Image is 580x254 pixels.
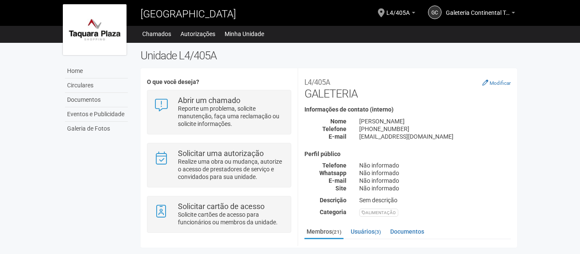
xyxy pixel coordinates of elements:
span: Galeteria Continental Taquara [446,1,510,16]
h2: Unidade L4/405A [141,49,517,62]
strong: Whatsapp [319,170,346,176]
a: Minha Unidade [225,28,264,40]
strong: Site [335,185,346,192]
a: Membros(21) [304,225,343,239]
small: L4/405A [304,78,330,87]
strong: Nome [330,118,346,125]
h4: Informações de contato (interno) [304,106,511,113]
a: Documentos [65,93,128,107]
small: Modificar [490,80,511,86]
a: Galeteria Continental Taquara [446,11,515,17]
a: Chamados [142,28,171,40]
a: Solicitar cartão de acesso Solicite cartões de acesso para funcionários ou membros da unidade. [154,203,284,226]
p: Realize uma obra ou mudança, autorize o acesso de prestadores de serviço e convidados para sua un... [178,158,284,181]
div: Sem descrição [353,196,517,204]
h4: Perfil público [304,151,511,157]
a: Usuários(3) [349,225,383,238]
p: Reporte um problema, solicite manutenção, faça uma reclamação ou solicite informações. [178,105,284,128]
div: [PERSON_NAME] [353,117,517,125]
a: Eventos e Publicidade [65,107,128,122]
a: L4/405A [386,11,415,17]
a: Circulares [65,78,128,93]
h4: O que você deseja? [147,79,291,85]
strong: Membros [304,246,511,254]
strong: Telefone [322,162,346,169]
h2: GALETERIA [304,75,511,100]
div: Não informado [353,184,517,192]
a: Abrir um chamado Reporte um problema, solicite manutenção, faça uma reclamação ou solicite inform... [154,97,284,128]
div: [PHONE_NUMBER] [353,125,517,133]
a: Solicitar uma autorização Realize uma obra ou mudança, autorize o acesso de prestadores de serviç... [154,150,284,181]
div: Não informado [353,169,517,177]
strong: E-mail [329,133,346,140]
a: Galeria de Fotos [65,122,128,136]
strong: Telefone [322,126,346,132]
a: Home [65,64,128,78]
a: Modificar [482,79,511,86]
div: [EMAIL_ADDRESS][DOMAIN_NAME] [353,133,517,140]
strong: Solicitar cartão de acesso [178,202,265,211]
strong: Solicitar uma autorização [178,149,264,158]
span: [GEOGRAPHIC_DATA] [141,8,236,20]
a: GC [428,6,442,19]
small: (21) [332,229,341,235]
strong: Categoria [320,209,346,215]
img: logo.jpg [63,4,127,55]
strong: Descrição [320,197,346,204]
div: ALIMENTAÇÃO [359,209,398,217]
strong: Abrir um chamado [178,96,240,105]
a: Documentos [388,225,426,238]
span: L4/405A [386,1,410,16]
div: Não informado [353,177,517,184]
p: Solicite cartões de acesso para funcionários ou membros da unidade. [178,211,284,226]
strong: E-mail [329,177,346,184]
small: (3) [374,229,381,235]
a: Autorizações [180,28,215,40]
div: Não informado [353,162,517,169]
